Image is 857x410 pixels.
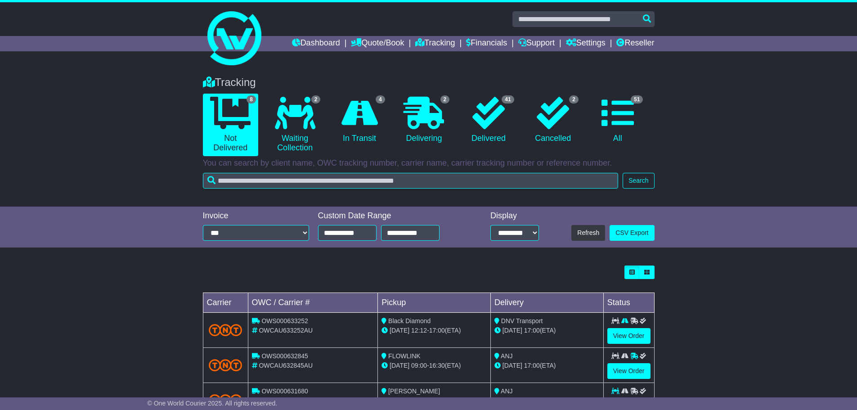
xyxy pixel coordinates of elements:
div: (ETA) [494,361,600,370]
span: OWS000632845 [261,352,308,360]
a: Tracking [415,36,455,51]
img: TNT_Domestic.png [209,359,242,371]
span: 12:12 [411,327,427,334]
div: (ETA) [494,396,600,405]
a: 4 In Transit [332,94,387,147]
a: 8 Not Delivered [203,94,258,156]
td: OWC / Carrier # [248,293,378,313]
div: Display [490,211,539,221]
span: OWS000631680 [261,387,308,395]
div: - (ETA) [381,396,487,405]
button: Refresh [571,225,605,241]
span: 41 [502,95,514,104]
div: Invoice [203,211,309,221]
span: [DATE] [503,362,522,369]
button: Search [623,173,654,189]
span: 09:00 [411,362,427,369]
span: OWS000633252 [261,317,308,324]
span: 16:30 [429,362,445,369]
a: Reseller [616,36,654,51]
a: 41 Delivered [461,94,516,147]
img: TNT_Domestic.png [209,394,242,406]
a: 2 Cancelled [525,94,581,147]
a: CSV Export [610,225,654,241]
span: 51 [631,95,643,104]
span: 17:00 [524,327,540,334]
div: (ETA) [494,326,600,335]
span: [DATE] [390,362,409,369]
a: Settings [566,36,606,51]
span: 2 [440,95,450,104]
span: ANJ [501,352,512,360]
a: Financials [466,36,507,51]
span: 4 [376,95,385,104]
a: 51 All [590,94,645,147]
span: [DATE] [390,327,409,334]
span: 8 [247,95,256,104]
td: Delivery [490,293,603,313]
a: 2 Waiting Collection [267,94,323,156]
td: Status [603,293,654,313]
div: Tracking [198,76,659,89]
span: OWCAU633252AU [259,327,313,334]
img: TNT_Domestic.png [209,324,242,336]
span: FLOWLINK [388,352,421,360]
a: View Order [607,328,651,344]
a: Dashboard [292,36,340,51]
span: © One World Courier 2025. All rights reserved. [148,400,278,407]
span: ANJ [501,387,512,395]
span: Black Diamond [388,317,431,324]
div: Custom Date Range [318,211,462,221]
div: - (ETA) [381,326,487,335]
span: 17:00 [524,362,540,369]
a: 2 Delivering [396,94,452,147]
a: Quote/Book [351,36,404,51]
span: 2 [569,95,579,104]
span: [PERSON_NAME] [388,387,440,395]
td: Carrier [203,293,248,313]
a: View Order [607,363,651,379]
span: 2 [311,95,321,104]
span: OWCAU632845AU [259,362,313,369]
p: You can search by client name, OWC tracking number, carrier name, carrier tracking number or refe... [203,158,655,168]
td: Pickup [378,293,491,313]
div: - (ETA) [381,361,487,370]
a: Support [518,36,555,51]
span: 17:00 [429,327,445,334]
span: DNV Transport [501,317,543,324]
span: [DATE] [503,327,522,334]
